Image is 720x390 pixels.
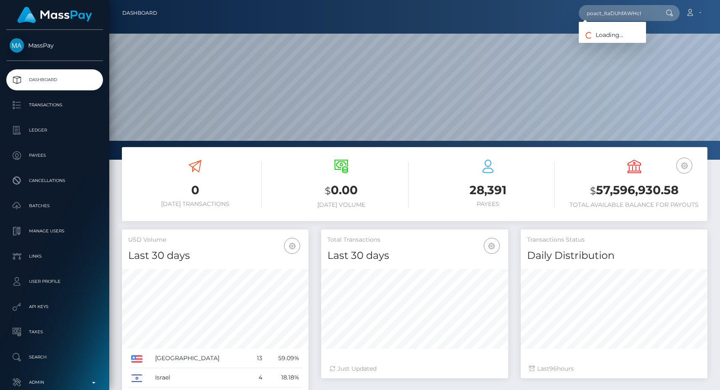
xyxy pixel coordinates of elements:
[10,74,100,86] p: Dashboard
[6,246,103,267] a: Links
[10,149,100,162] p: Payees
[6,145,103,166] a: Payees
[249,349,265,368] td: 13
[249,368,265,387] td: 4
[10,200,100,212] p: Batches
[6,95,103,116] a: Transactions
[6,120,103,141] a: Ledger
[529,364,699,373] div: Last hours
[10,174,100,187] p: Cancellations
[6,195,103,216] a: Batches
[10,38,24,53] img: MassPay
[128,248,302,263] h4: Last 30 days
[6,221,103,242] a: Manage Users
[549,365,557,372] span: 96
[579,5,658,21] input: Search...
[10,300,100,313] p: API Keys
[6,69,103,90] a: Dashboard
[567,182,701,199] h3: 57,596,930.58
[265,349,303,368] td: 59.09%
[527,236,701,244] h5: Transactions Status
[10,124,100,137] p: Ledger
[6,42,103,49] span: MassPay
[128,236,302,244] h5: USD Volume
[10,376,100,389] p: Admin
[152,349,249,368] td: [GEOGRAPHIC_DATA]
[131,355,142,363] img: US.png
[10,351,100,364] p: Search
[10,250,100,263] p: Links
[421,200,555,208] h6: Payees
[274,201,408,208] h6: [DATE] Volume
[131,374,142,382] img: IL.png
[274,182,408,199] h3: 0.00
[128,182,262,198] h3: 0
[6,321,103,343] a: Taxes
[265,368,303,387] td: 18.18%
[590,185,596,197] small: $
[579,31,623,39] span: Loading...
[421,182,555,198] h3: 28,391
[10,225,100,237] p: Manage Users
[330,364,499,373] div: Just Updated
[325,185,331,197] small: $
[10,275,100,288] p: User Profile
[327,248,501,263] h4: Last 30 days
[17,7,92,23] img: MassPay Logo
[327,236,501,244] h5: Total Transactions
[567,201,701,208] h6: Total Available Balance for Payouts
[6,271,103,292] a: User Profile
[527,248,701,263] h4: Daily Distribution
[6,296,103,317] a: API Keys
[128,200,262,208] h6: [DATE] Transactions
[6,347,103,368] a: Search
[152,368,249,387] td: Israel
[10,326,100,338] p: Taxes
[6,170,103,191] a: Cancellations
[10,99,100,111] p: Transactions
[122,4,157,22] a: Dashboard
